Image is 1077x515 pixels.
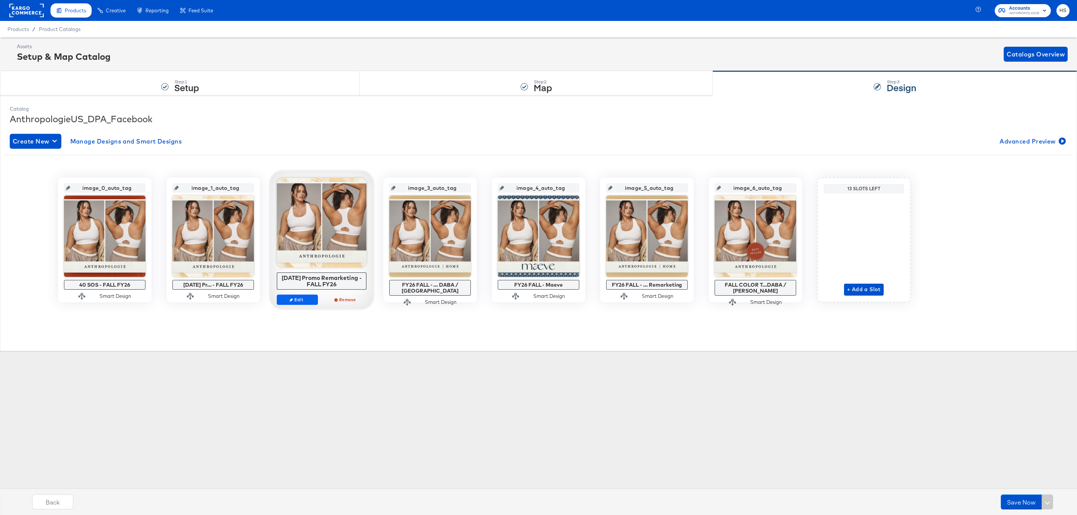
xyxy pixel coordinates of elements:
span: Edit [280,297,314,302]
div: FY26 FALL - ... Remarketing [608,282,686,288]
strong: Design [887,81,916,93]
div: Smart Design [208,293,240,300]
div: FALL COLOR T...DABA / [PERSON_NAME] [717,282,794,294]
div: Step: 2 [534,79,552,84]
button: AccountsANTHROPOLOGIE [995,4,1051,17]
div: Step: 3 [887,79,916,84]
span: Manage Designs and Smart Designs [70,136,182,147]
div: 13 Slots Left [826,186,902,192]
span: Feed Suite [188,7,213,13]
button: Advanced Preview [997,134,1067,149]
span: Accounts [1009,4,1040,12]
span: Creative [106,7,126,13]
button: Manage Designs and Smart Designs [67,134,185,149]
div: Smart Design [642,293,673,300]
span: Advanced Preview [1000,136,1064,147]
div: [DATE] Pr... - FALL FY26 [174,282,252,288]
span: Catalogs Overview [1007,49,1065,59]
span: Products [7,26,29,32]
span: HS [1059,6,1067,15]
span: Create New [13,136,58,147]
a: Product Catalogs [39,26,80,32]
button: Back [32,494,73,509]
span: ANTHROPOLOGIE [1009,10,1040,16]
div: Assets [17,43,111,50]
div: Setup & Map Catalog [17,50,111,63]
span: + Add a Slot [847,285,881,294]
div: AnthropologieUS_DPA_Facebook [10,112,1067,125]
div: Smart Design [533,293,565,300]
div: Catalog [10,105,1067,112]
div: Smart Design [99,293,131,300]
span: Products [65,7,86,13]
button: Create New [10,134,61,149]
div: Step: 1 [174,79,199,84]
button: Catalogs Overview [1004,47,1068,62]
button: HS [1056,4,1070,17]
span: / [29,26,39,32]
strong: Setup [174,81,199,93]
strong: Map [534,81,552,93]
button: Remove [325,294,366,305]
div: [DATE] Promo Remarketing - FALL FY26 [279,274,365,287]
span: Remove [329,297,363,302]
div: 40 SOS - FALL FY26 [66,282,144,288]
button: Edit [277,294,318,305]
div: FY26 FALL - ... DABA / [GEOGRAPHIC_DATA] [391,282,469,294]
div: Smart Design [425,299,457,306]
button: + Add a Slot [844,284,884,296]
div: Smart Design [750,299,782,306]
button: Save Now [1001,494,1042,509]
div: FY26 FALL - Maeve [500,282,577,288]
span: Reporting [145,7,169,13]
